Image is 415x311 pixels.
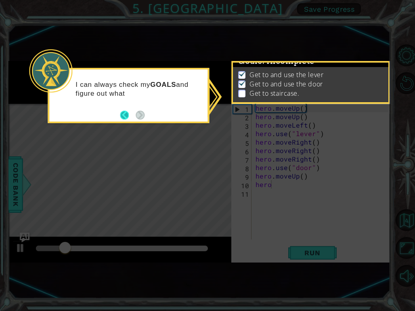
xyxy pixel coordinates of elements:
[150,80,176,88] strong: GOALS
[249,70,323,79] p: Get to and use the lever
[238,70,246,77] img: Check mark for checkbox
[136,111,145,120] button: Next
[249,80,323,88] p: Get to and use the door
[238,80,246,86] img: Check mark for checkbox
[249,89,299,98] p: Get to staircase.
[120,111,136,120] button: Back
[75,80,202,98] p: I can always check my and figure out what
